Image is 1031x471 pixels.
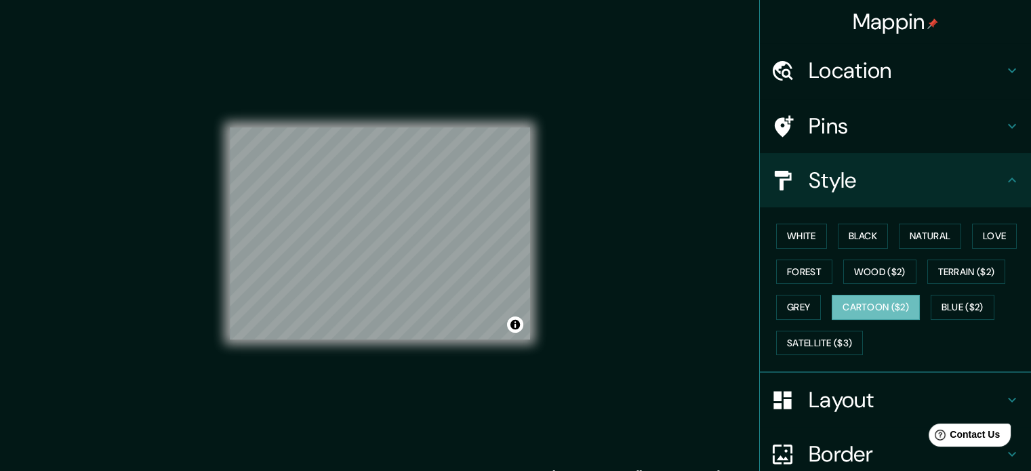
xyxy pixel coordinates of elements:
[832,295,920,320] button: Cartoon ($2)
[927,18,938,29] img: pin-icon.png
[760,43,1031,98] div: Location
[760,153,1031,207] div: Style
[809,386,1004,413] h4: Layout
[838,224,889,249] button: Black
[910,418,1016,456] iframe: Help widget launcher
[776,331,863,356] button: Satellite ($3)
[507,316,523,333] button: Toggle attribution
[230,127,530,340] canvas: Map
[809,112,1004,140] h4: Pins
[899,224,961,249] button: Natural
[776,260,832,285] button: Forest
[927,260,1006,285] button: Terrain ($2)
[853,8,939,35] h4: Mappin
[809,441,1004,468] h4: Border
[776,295,821,320] button: Grey
[972,224,1017,249] button: Love
[760,373,1031,427] div: Layout
[760,99,1031,153] div: Pins
[809,57,1004,84] h4: Location
[931,295,994,320] button: Blue ($2)
[776,224,827,249] button: White
[809,167,1004,194] h4: Style
[843,260,916,285] button: Wood ($2)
